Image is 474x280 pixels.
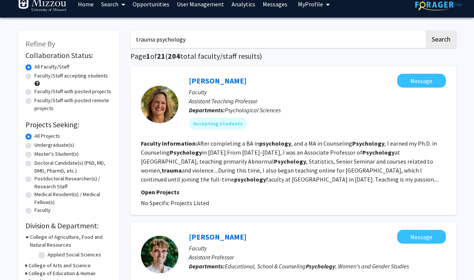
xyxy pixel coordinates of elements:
b: Departments: [189,106,225,114]
b: psychology [259,140,291,147]
h2: Projects Seeking: [25,120,112,129]
button: Message Joshua Parmenter [397,230,446,244]
span: Psychological Sciences [225,106,281,114]
button: Message Carrie Ellis-Kalton [397,74,446,88]
h2: Division & Department: [25,221,112,230]
h3: College of Arts and Science [28,262,91,270]
p: Open Projects [141,188,446,197]
p: Assistant Teaching Professor [189,97,446,106]
b: psychology [234,176,266,183]
b: Departments: [189,262,225,270]
b: Psychology [306,262,335,270]
span: 204 [168,51,180,61]
span: 21 [157,51,165,61]
label: Undergraduate(s) [34,141,74,149]
b: Psychology [352,140,384,147]
label: Master's Student(s) [34,150,79,158]
span: My Profile [298,0,323,8]
label: Medical Resident(s) / Medical Fellow(s) [34,191,112,206]
p: Faculty [189,244,446,253]
label: Postdoctoral Researcher(s) / Research Staff [34,175,112,191]
h2: Collaboration Status: [25,51,112,60]
label: Faculty/Staff with posted remote projects [34,97,112,112]
a: [PERSON_NAME] [189,76,247,85]
label: All Faculty/Staff [34,63,69,71]
p: Faculty [189,88,446,97]
p: Assistant Professor [189,253,446,262]
label: Faculty [34,206,51,214]
b: Psychology [274,158,306,165]
b: trauma [161,167,182,174]
b: Psychology [362,149,395,156]
label: Faculty/Staff with posted projects [34,88,111,95]
label: All Projects [34,132,60,140]
fg-read-more: After completing a BA in , and a MA in Counseling , I earned my Ph.D. in Counseling in [DATE].Fro... [141,140,438,183]
button: Search [426,31,456,48]
label: Applied Social Sciences [48,251,101,259]
h1: Page of ( total faculty/staff results) [130,52,456,61]
label: Doctoral Candidate(s) (PhD, MD, DMD, PharmD, etc.) [34,159,112,175]
mat-chip: Accepting Students [189,118,247,130]
b: Faculty Information: [141,140,197,147]
b: Psychology [170,149,202,156]
span: Educational, School & Counseling , Women's and Gender Studies [225,262,409,270]
label: Faculty/Staff accepting students [34,72,108,80]
iframe: Chat [6,246,32,274]
span: 1 [146,51,150,61]
h3: College of Agriculture, Food and Natural Resources [30,233,112,249]
a: [PERSON_NAME] [189,232,247,241]
span: No Specific Projects Listed [141,199,209,207]
input: Search Keywords [130,31,425,48]
span: Refine By [25,39,55,48]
